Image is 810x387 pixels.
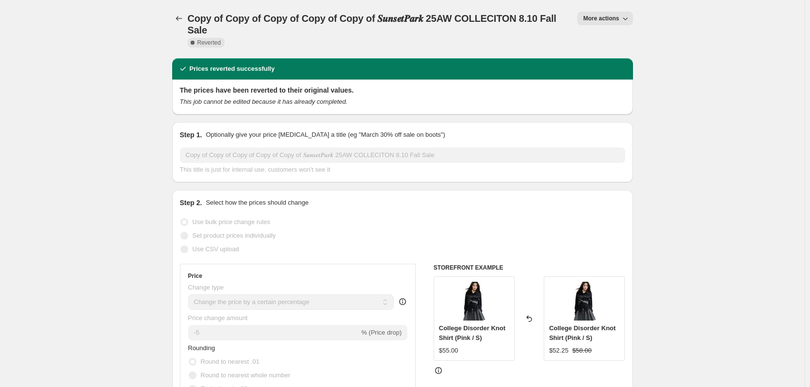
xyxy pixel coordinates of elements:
[172,12,186,25] button: Price change jobs
[180,130,202,140] h2: Step 1.
[454,282,493,321] img: 215470fd1bd981863d2f1e2153be35ed_80x.jpg
[188,272,202,280] h3: Price
[188,13,556,35] span: Copy of Copy of Copy of Copy of Copy of 𝑺𝒖𝒏𝒔𝒆𝒕𝑷𝒂𝒓𝒌 25AW COLLECITON 8.10 Fall Sale
[439,346,458,355] div: $55.00
[197,39,221,47] span: Reverted
[180,198,202,208] h2: Step 2.
[190,64,275,74] h2: Prices reverted successfully
[188,314,248,322] span: Price change amount
[398,297,407,306] div: help
[434,264,625,272] h6: STOREFRONT EXAMPLE
[188,344,215,352] span: Rounding
[206,198,308,208] p: Select how the prices should change
[180,166,330,173] span: This title is just for internal use, customers won't see it
[565,282,604,321] img: 215470fd1bd981863d2f1e2153be35ed_80x.jpg
[572,346,592,355] strike: $58.00
[439,324,505,341] span: College Disorder Knot Shirt (Pink / S)
[549,346,568,355] div: $52.25
[201,358,259,365] span: Round to nearest .01
[206,130,445,140] p: Optionally give your price [MEDICAL_DATA] a title (eg "March 30% off sale on boots")
[180,85,625,95] h2: The prices have been reverted to their original values.
[361,329,402,336] span: % (Price drop)
[188,284,224,291] span: Change type
[188,325,359,340] input: -15
[201,371,291,379] span: Round to nearest whole number
[193,232,276,239] span: Set product prices individually
[193,245,239,253] span: Use CSV upload
[577,12,632,25] button: More actions
[193,218,270,226] span: Use bulk price change rules
[180,147,625,163] input: 30% off holiday sale
[583,15,619,22] span: More actions
[549,324,616,341] span: College Disorder Knot Shirt (Pink / S)
[180,98,348,105] i: This job cannot be edited because it has already completed.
